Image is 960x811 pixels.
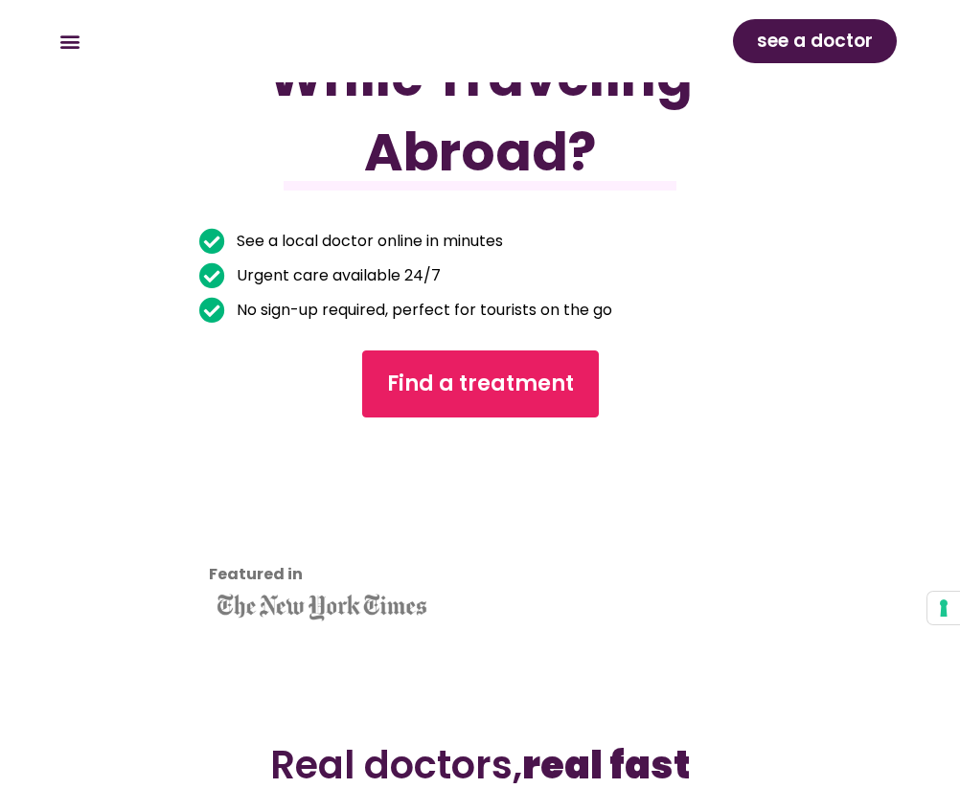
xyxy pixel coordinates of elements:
span: Urgent care available 24/7 [232,262,441,289]
iframe: Customer reviews powered by Trustpilot [209,446,534,590]
a: see a doctor [733,19,897,63]
div: Menu Toggle [54,26,85,57]
a: Find a treatment [362,350,599,417]
span: Find a treatment [387,369,574,399]
span: See a local doctor online in minutes [232,228,503,255]
b: real fast [522,738,690,792]
span: No sign-up required, perfect for tourists on the go [232,297,612,324]
span: see a doctor [757,26,873,56]
strong: Featured in [209,563,303,585]
h2: Real doctors, [49,742,911,788]
button: Your consent preferences for tracking technologies [927,592,960,624]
